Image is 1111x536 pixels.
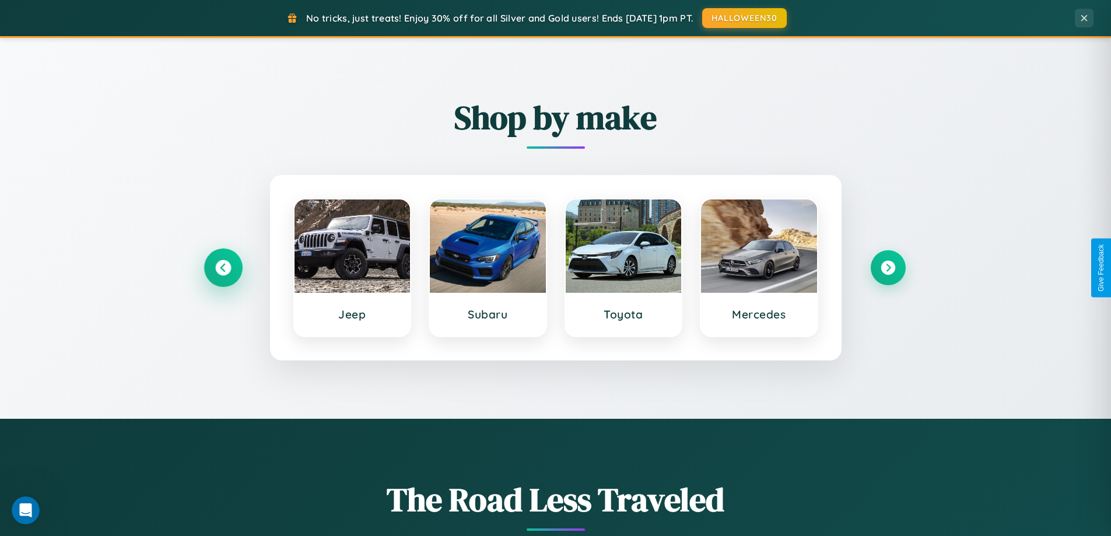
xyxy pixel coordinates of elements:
[306,307,399,321] h3: Jeep
[577,307,670,321] h3: Toyota
[441,307,534,321] h3: Subaru
[12,496,40,524] iframe: Intercom live chat
[206,477,906,522] h1: The Road Less Traveled
[306,12,693,24] span: No tricks, just treats! Enjoy 30% off for all Silver and Gold users! Ends [DATE] 1pm PT.
[206,95,906,140] h2: Shop by make
[1097,244,1105,292] div: Give Feedback
[713,307,805,321] h3: Mercedes
[702,8,787,28] button: HALLOWEEN30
